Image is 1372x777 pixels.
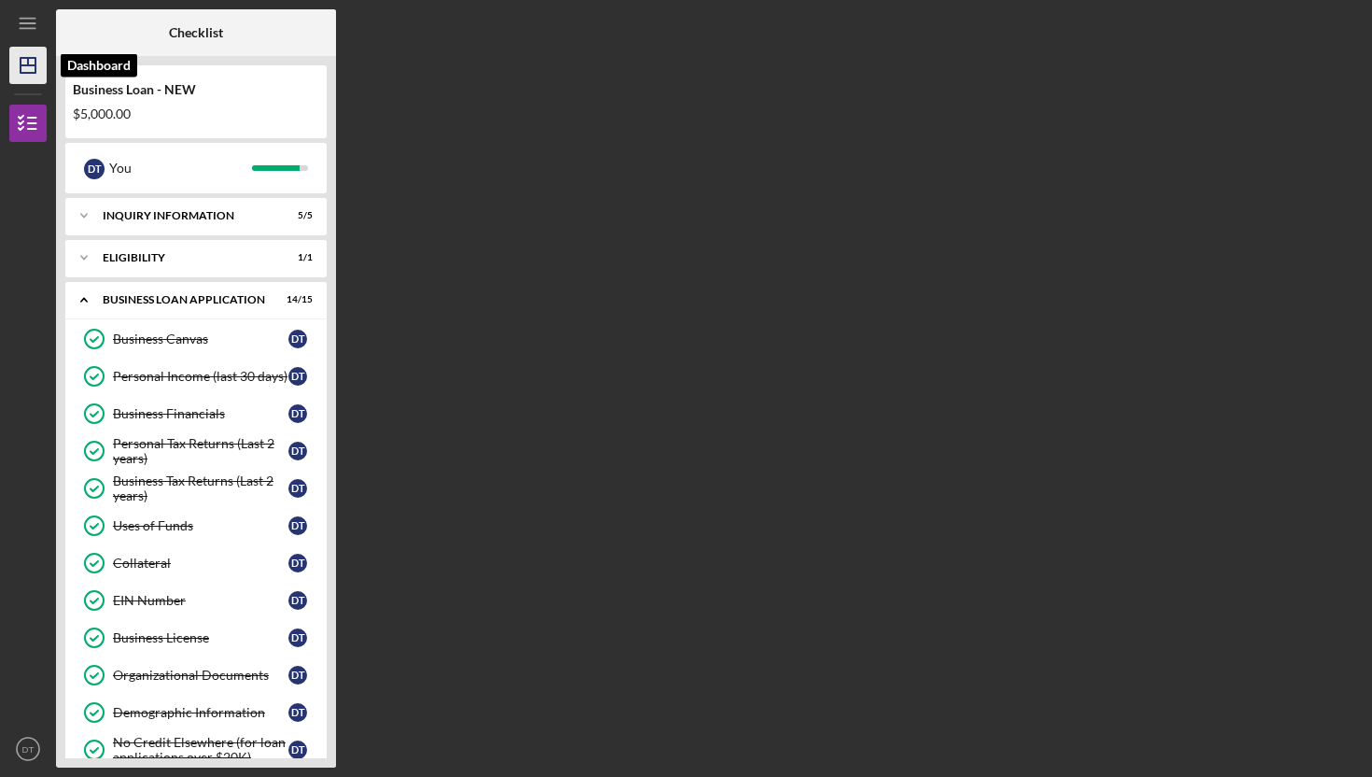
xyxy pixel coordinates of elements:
[75,619,317,657] a: Business LicenseDT
[113,705,288,720] div: Demographic Information
[75,582,317,619] a: EIN NumberDT
[288,367,307,386] div: D T
[288,629,307,647] div: D T
[75,320,317,358] a: Business CanvasDT
[103,252,266,263] div: ELIGIBILITY
[113,473,288,503] div: Business Tax Returns (Last 2 years)
[103,294,266,305] div: BUSINESS LOAN APPLICATION
[109,152,252,184] div: You
[169,25,223,40] b: Checklist
[288,741,307,759] div: D T
[113,406,288,421] div: Business Financials
[113,436,288,466] div: Personal Tax Returns (Last 2 years)
[75,358,317,395] a: Personal Income (last 30 days)DT
[113,593,288,608] div: EIN Number
[279,210,313,221] div: 5 / 5
[22,744,35,755] text: DT
[288,666,307,685] div: D T
[288,591,307,610] div: D T
[113,735,288,765] div: No Credit Elsewhere (for loan applications over $20K)
[75,544,317,582] a: CollateralDT
[75,432,317,470] a: Personal Tax Returns (Last 2 years)DT
[75,694,317,731] a: Demographic InformationDT
[75,395,317,432] a: Business FinancialsDT
[113,556,288,571] div: Collateral
[113,332,288,346] div: Business Canvas
[288,404,307,423] div: D T
[279,252,313,263] div: 1 / 1
[288,554,307,572] div: D T
[75,657,317,694] a: Organizational DocumentsDT
[75,731,317,769] a: No Credit Elsewhere (for loan applications over $20K)DT
[113,630,288,645] div: Business License
[113,668,288,683] div: Organizational Documents
[288,516,307,535] div: D T
[73,106,319,121] div: $5,000.00
[75,507,317,544] a: Uses of FundsDT
[113,369,288,384] div: Personal Income (last 30 days)
[288,330,307,348] div: D T
[103,210,266,221] div: INQUIRY INFORMATION
[288,479,307,498] div: D T
[73,82,319,97] div: Business Loan - NEW
[84,159,105,179] div: D T
[288,442,307,460] div: D T
[113,518,288,533] div: Uses of Funds
[75,470,317,507] a: Business Tax Returns (Last 2 years)DT
[288,703,307,722] div: D T
[279,294,313,305] div: 14 / 15
[9,730,47,768] button: DT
